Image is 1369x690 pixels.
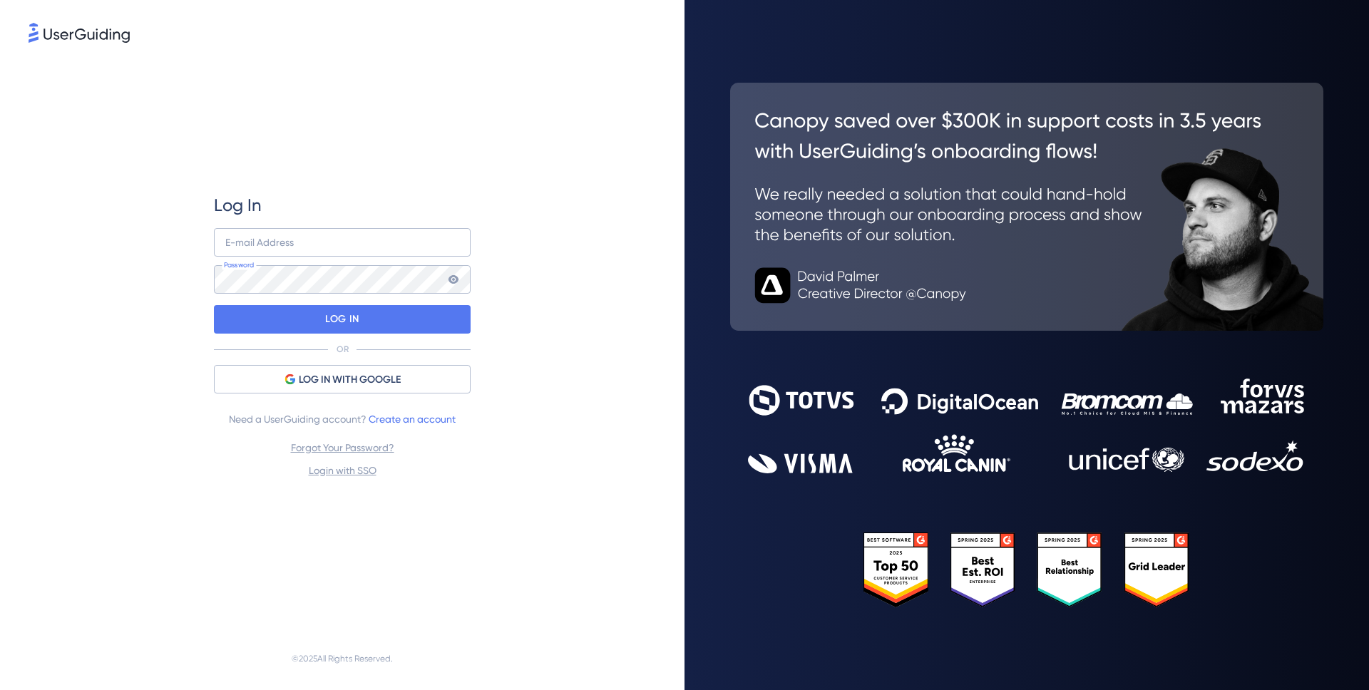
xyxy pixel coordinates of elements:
img: 26c0aa7c25a843aed4baddd2b5e0fa68.svg [730,83,1323,331]
a: Login with SSO [309,465,376,476]
span: LOG IN WITH GOOGLE [299,371,401,388]
a: Create an account [369,413,456,425]
span: © 2025 All Rights Reserved. [292,650,393,667]
img: 25303e33045975176eb484905ab012ff.svg [863,532,1190,607]
img: 9302ce2ac39453076f5bc0f2f2ca889b.svg [748,379,1306,473]
a: Forgot Your Password? [291,442,394,453]
span: Log In [214,194,262,217]
p: LOG IN [325,308,359,331]
img: 8faab4ba6bc7696a72372aa768b0286c.svg [29,23,130,43]
input: example@company.com [214,228,471,257]
span: Need a UserGuiding account? [229,411,456,428]
p: OR [337,344,349,355]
